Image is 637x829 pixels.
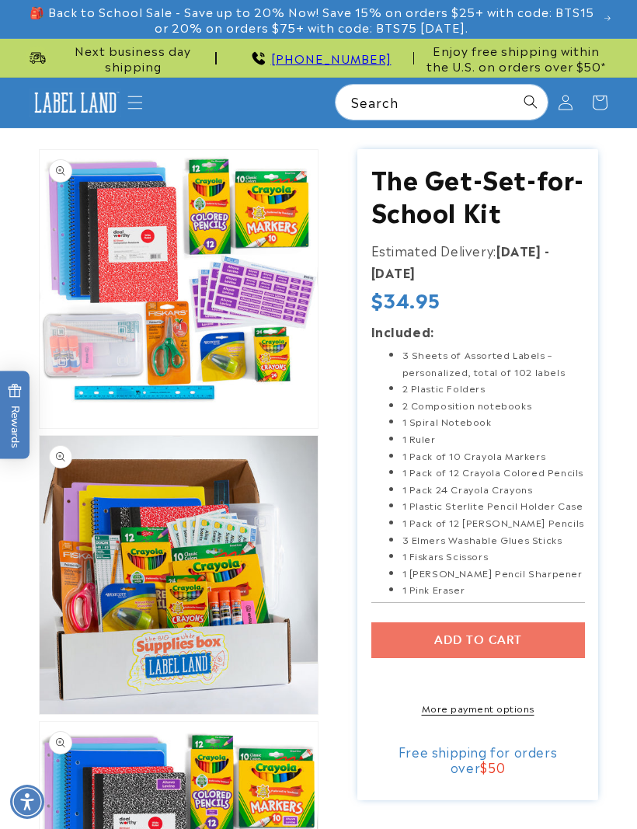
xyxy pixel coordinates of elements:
div: Free shipping for orders over [371,744,585,775]
span: Next business day shipping [50,43,217,73]
span: 50 [488,758,505,776]
li: 1 Pink Eraser [402,581,585,598]
li: 1 Spiral Notebook [402,413,585,430]
li: 3 Elmers Washable Glues Sticks [402,531,585,549]
div: Announcement [223,39,415,77]
img: Label Land [30,89,122,117]
li: 1 Pack of 10 Crayola Markers [402,448,585,465]
strong: Included: [371,322,434,340]
a: More payment options [371,701,585,715]
li: 1 Pack of 12 Crayola Colored Pencils [402,464,585,481]
a: Label Land [23,82,127,123]
summary: Menu [118,85,152,120]
span: Rewards [8,383,23,448]
li: 3 Sheets of Assorted Labels – personalized, total of 102 labels [402,347,585,380]
div: Announcement [420,39,612,77]
li: 1 Ruler [402,430,585,448]
li: 2 Composition notebooks [402,397,585,414]
strong: [DATE] [371,263,416,281]
div: Announcement [25,39,217,77]
p: Estimated Delivery: [371,239,585,284]
li: 2 Plastic Folders [402,380,585,397]
a: call 732-987-3915 [271,49,392,67]
h1: The Get-Set-for-School Kit [371,162,585,227]
li: 1 Pack 24 Crayola Crayons [402,481,585,498]
strong: [DATE] [496,241,541,259]
li: 1 Plastic Sterlite Pencil Holder Case [402,497,585,514]
span: Enjoy free shipping within the U.S. on orders over $50* [420,43,612,73]
span: 🎒 Back to School Sale - Save up to 20% Now! Save 15% on orders $25+ with code: BTS15 or 20% on or... [25,4,598,34]
div: Accessibility Menu [10,785,44,819]
li: 1 [PERSON_NAME] Pencil Sharpener [402,565,585,582]
strong: - [545,241,550,259]
span: $ [480,758,488,776]
li: 1 Pack of 12 [PERSON_NAME] Pencils [402,514,585,531]
button: Search [513,85,548,119]
span: $34.95 [371,287,441,312]
li: 1 Fiskars Scissors [402,548,585,565]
